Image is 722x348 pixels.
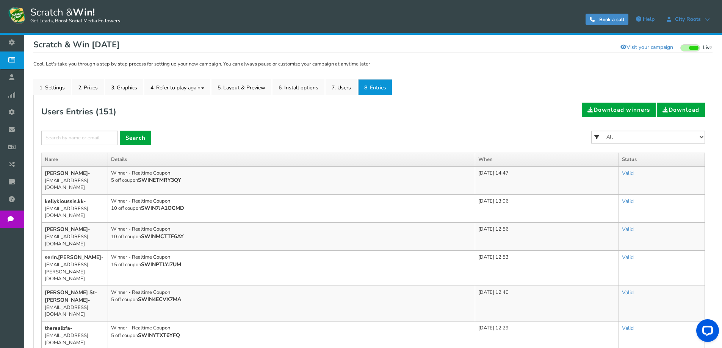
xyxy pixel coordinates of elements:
[33,38,713,53] h1: Scratch & Win [DATE]
[42,194,108,222] td: - [EMAIL_ADDRESS][DOMAIN_NAME]
[42,223,108,251] td: - [EMAIL_ADDRESS][DOMAIN_NAME]
[622,226,634,233] a: Valid
[42,166,108,194] td: - [EMAIL_ADDRESS][DOMAIN_NAME]
[108,153,475,167] th: Details
[475,251,619,286] td: [DATE] 12:53
[99,106,113,117] span: 151
[8,6,120,25] a: Scratch &Win! Get Leads, Boost Social Media Followers
[703,44,713,51] span: Live
[475,194,619,222] td: [DATE] 13:06
[141,261,181,268] b: SWINPTLYJ7UM
[138,296,181,303] b: SWIN4ECVX7MA
[475,223,619,251] td: [DATE] 12:56
[643,16,655,23] span: Help
[33,79,71,95] a: 1. Settings
[45,254,101,261] b: serin.[PERSON_NAME]
[41,131,118,145] input: Search by name or email
[42,286,108,321] td: - [EMAIL_ADDRESS][DOMAIN_NAME]
[586,14,628,25] a: Book a call
[616,41,678,54] a: Visit your campaign
[632,13,658,25] a: Help
[690,316,722,348] iframe: LiveChat chat widget
[73,6,95,19] strong: Win!
[42,153,108,167] th: Name
[45,289,97,304] b: [PERSON_NAME] St-[PERSON_NAME]
[599,16,624,23] span: Book a call
[622,254,634,261] a: Valid
[138,176,181,184] b: SWINETMRY3QY
[33,61,713,68] p: Cool. Let's take you through a step by step process for setting up your new campaign. You can alw...
[141,204,184,212] b: SWIN7JA1OGMD
[30,18,120,24] small: Get Leads, Boost Social Media Followers
[8,6,27,25] img: Scratch and Win
[108,166,475,194] td: Winner - Realtime Coupon 5 off coupon
[326,79,357,95] a: 7. Users
[622,289,634,296] a: Valid
[45,170,88,177] b: [PERSON_NAME]
[657,103,705,117] a: Download
[211,79,271,95] a: 5. Layout & Preview
[582,103,656,117] a: Download winners
[108,194,475,222] td: Winner - Realtime Coupon 10 off coupon
[671,16,705,22] span: City Roots
[141,233,184,240] b: SWINMCTTF6AY
[475,153,619,167] th: When
[273,79,324,95] a: 6. Install options
[622,170,634,177] a: Valid
[622,325,634,332] a: Valid
[475,286,619,321] td: [DATE] 12:40
[41,103,116,121] h2: Users Entries ( )
[27,6,120,25] span: Scratch &
[72,79,104,95] a: 2. Prizes
[120,131,151,145] a: Search
[45,198,84,205] b: kellykioussis.kk
[475,166,619,194] td: [DATE] 14:47
[45,226,88,233] b: [PERSON_NAME]
[144,79,210,95] a: 4. Refer to play again
[108,251,475,286] td: Winner - Realtime Coupon 15 off coupon
[105,79,143,95] a: 3. Graphics
[42,251,108,286] td: - [EMAIL_ADDRESS][PERSON_NAME][DOMAIN_NAME]
[45,325,70,332] b: therealbfa
[619,153,705,167] th: Status
[138,332,180,339] b: SWINYTXT6YFQ
[108,286,475,321] td: Winner - Realtime Coupon 5 off coupon
[358,79,392,95] a: 8. Entries
[622,198,634,205] a: Valid
[108,223,475,251] td: Winner - Realtime Coupon 10 off coupon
